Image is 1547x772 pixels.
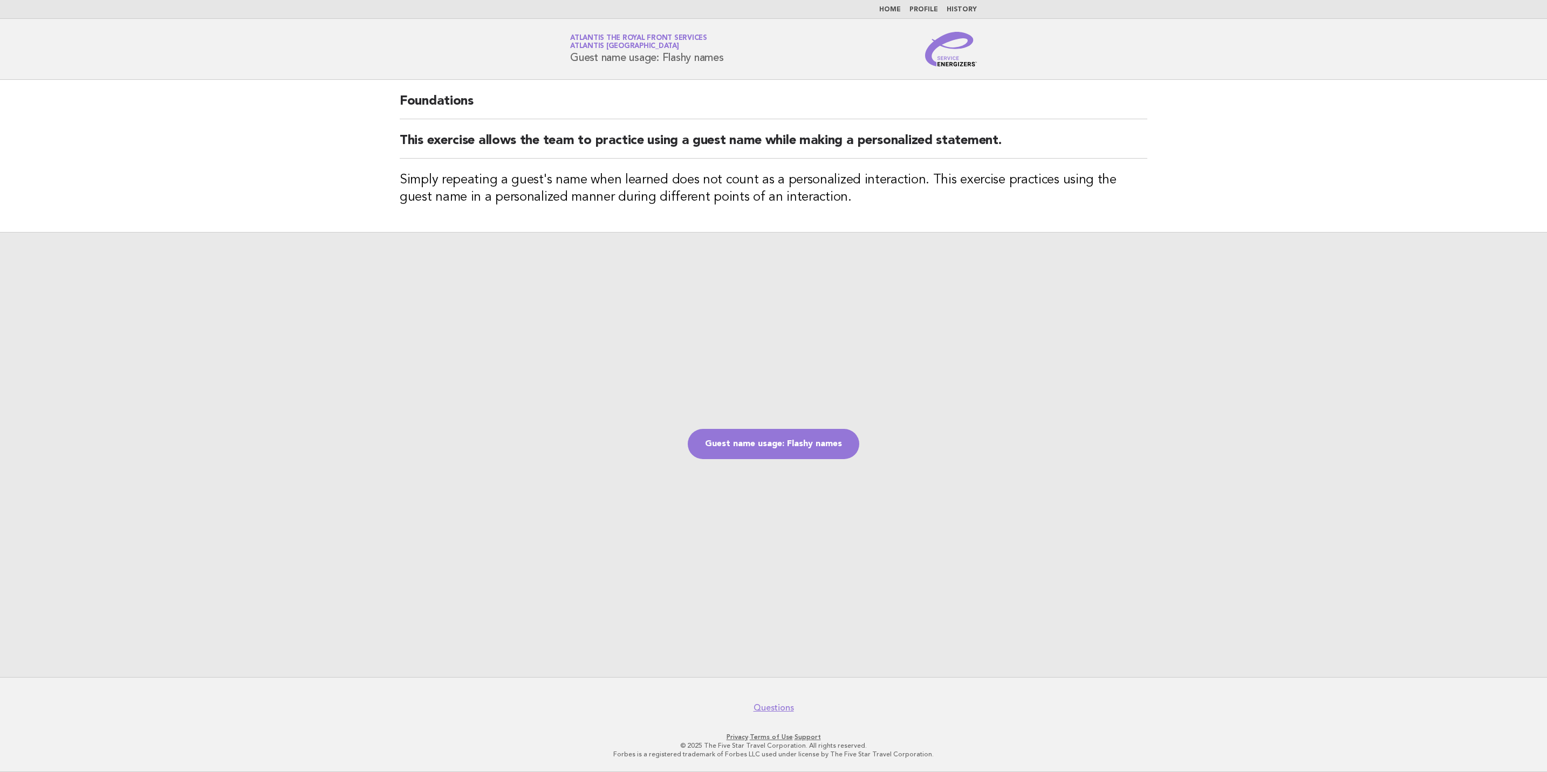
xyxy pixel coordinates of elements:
a: Terms of Use [750,733,793,741]
a: Home [879,6,901,13]
a: Questions [754,702,794,713]
p: © 2025 The Five Star Travel Corporation. All rights reserved. [443,741,1104,750]
h2: Foundations [400,93,1147,119]
a: Atlantis The Royal Front ServicesAtlantis [GEOGRAPHIC_DATA] [570,35,707,50]
h1: Guest name usage: Flashy names [570,35,724,63]
a: Privacy [727,733,748,741]
span: Atlantis [GEOGRAPHIC_DATA] [570,43,679,50]
a: History [947,6,977,13]
img: Service Energizers [925,32,977,66]
a: Guest name usage: Flashy names [688,429,859,459]
h3: Simply repeating a guest's name when learned does not count as a personalized interaction. This e... [400,172,1147,206]
p: · · [443,733,1104,741]
p: Forbes is a registered trademark of Forbes LLC used under license by The Five Star Travel Corpora... [443,750,1104,759]
a: Profile [909,6,938,13]
a: Support [795,733,821,741]
h2: This exercise allows the team to practice using a guest name while making a personalized statement. [400,132,1147,159]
